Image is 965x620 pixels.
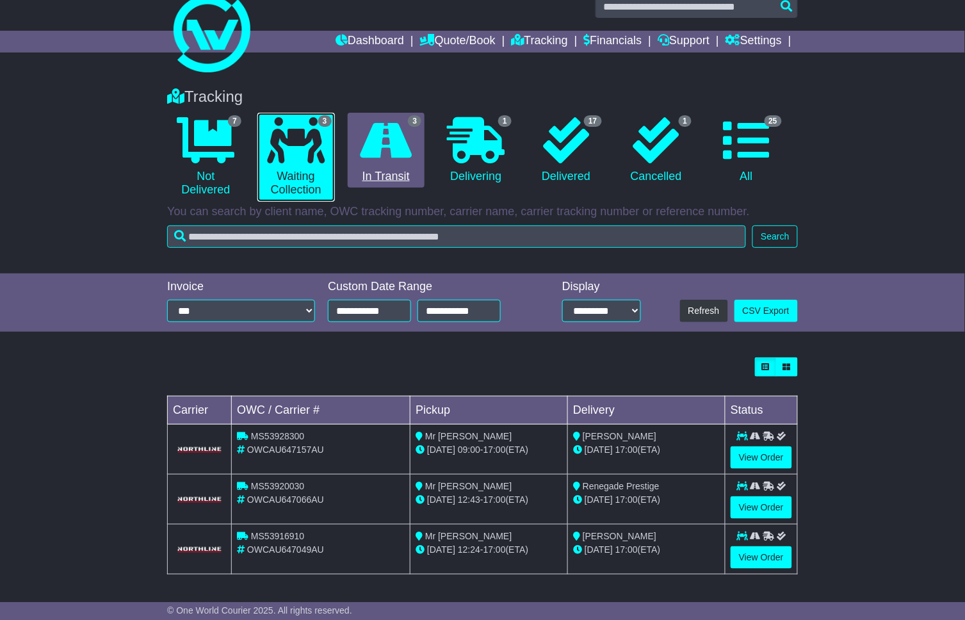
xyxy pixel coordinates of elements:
[498,115,512,127] span: 1
[318,115,332,127] span: 3
[167,205,798,219] p: You can search by client name, OWC tracking number, carrier name, carrier tracking number or refe...
[562,280,641,294] div: Display
[726,396,798,425] td: Status
[573,543,720,557] div: (ETA)
[679,115,692,127] span: 1
[247,544,324,555] span: OWCAU647049AU
[658,31,710,53] a: Support
[483,494,506,505] span: 17:00
[416,543,562,557] div: - (ETA)
[734,300,798,322] a: CSV Export
[257,113,335,202] a: 3 Waiting Collection
[247,445,324,455] span: OWCAU647157AU
[168,396,232,425] td: Carrier
[583,531,656,541] span: [PERSON_NAME]
[618,113,695,188] a: 1 Cancelled
[731,546,792,569] a: View Order
[410,396,568,425] td: Pickup
[583,431,656,441] span: [PERSON_NAME]
[584,115,601,127] span: 17
[427,544,455,555] span: [DATE]
[161,88,804,106] div: Tracking
[458,445,480,455] span: 09:00
[247,494,324,505] span: OWCAU647066AU
[528,113,605,188] a: 17 Delivered
[708,113,785,188] a: 25 All
[175,546,223,553] img: GetCarrierServiceLogo
[416,443,562,457] div: - (ETA)
[408,115,421,127] span: 3
[228,115,241,127] span: 7
[425,531,512,541] span: Mr [PERSON_NAME]
[167,113,245,202] a: 7 Not Delivered
[752,225,797,248] button: Search
[427,445,455,455] span: [DATE]
[458,494,480,505] span: 12:43
[437,113,515,188] a: 1 Delivering
[175,446,223,453] img: GetCarrierServiceLogo
[731,496,792,519] a: View Order
[512,31,568,53] a: Tracking
[348,113,425,188] a: 3 In Transit
[427,494,455,505] span: [DATE]
[584,31,642,53] a: Financials
[251,531,304,541] span: MS53916910
[585,494,613,505] span: [DATE]
[175,496,223,503] img: GetCarrierServiceLogo
[251,431,304,441] span: MS53928300
[336,31,404,53] a: Dashboard
[425,481,512,491] span: Mr [PERSON_NAME]
[483,445,506,455] span: 17:00
[167,605,352,616] span: © One World Courier 2025. All rights reserved.
[425,431,512,441] span: Mr [PERSON_NAME]
[765,115,782,127] span: 25
[167,280,315,294] div: Invoice
[585,544,613,555] span: [DATE]
[585,445,613,455] span: [DATE]
[328,280,530,294] div: Custom Date Range
[615,544,638,555] span: 17:00
[680,300,728,322] button: Refresh
[615,494,638,505] span: 17:00
[731,446,792,469] a: View Order
[420,31,496,53] a: Quote/Book
[251,481,304,491] span: MS53920030
[483,544,506,555] span: 17:00
[232,396,410,425] td: OWC / Carrier #
[573,493,720,507] div: (ETA)
[583,481,660,491] span: Renegade Prestige
[416,493,562,507] div: - (ETA)
[573,443,720,457] div: (ETA)
[568,396,726,425] td: Delivery
[726,31,782,53] a: Settings
[615,445,638,455] span: 17:00
[458,544,480,555] span: 12:24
